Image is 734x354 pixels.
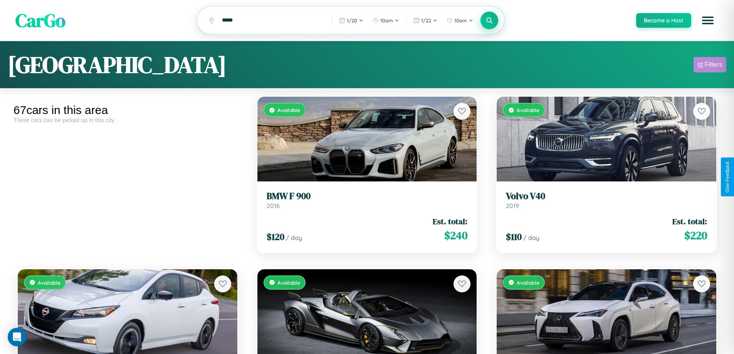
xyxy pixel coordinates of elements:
span: Available [38,279,60,286]
div: 67 cars in this area [13,104,242,117]
a: Volvo V402019 [506,191,707,210]
div: Open Intercom Messenger [8,328,26,346]
span: 10am [380,17,393,23]
span: Available [517,107,539,113]
span: $ 240 [444,228,467,243]
span: Available [277,279,300,286]
button: 1/20 [335,14,367,27]
div: Filters [705,61,722,69]
button: 10am [443,14,477,27]
span: Available [517,279,539,286]
h1: [GEOGRAPHIC_DATA] [8,49,227,81]
button: 1/22 [410,14,441,27]
button: Filters [694,57,726,72]
span: CarGo [15,8,66,33]
span: $ 110 [506,230,522,243]
div: Give Feedback [725,161,730,193]
span: / day [286,234,302,242]
span: / day [523,234,539,242]
span: Available [277,107,300,113]
span: $ 120 [267,230,284,243]
span: 1 / 22 [421,17,431,23]
span: $ 220 [684,228,707,243]
span: Est. total: [433,216,467,227]
button: Open menu [697,10,719,31]
a: BMW F 9002016 [267,191,468,210]
h3: BMW F 900 [267,191,468,202]
button: 10am [369,14,403,27]
span: 10am [454,17,467,23]
span: 2019 [506,202,519,210]
span: 2016 [267,202,280,210]
span: Est. total: [672,216,707,227]
span: 1 / 20 [347,17,357,23]
h3: Volvo V40 [506,191,707,202]
button: Become a Host [636,13,691,28]
div: These cars can be picked up in this city. [13,117,242,123]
